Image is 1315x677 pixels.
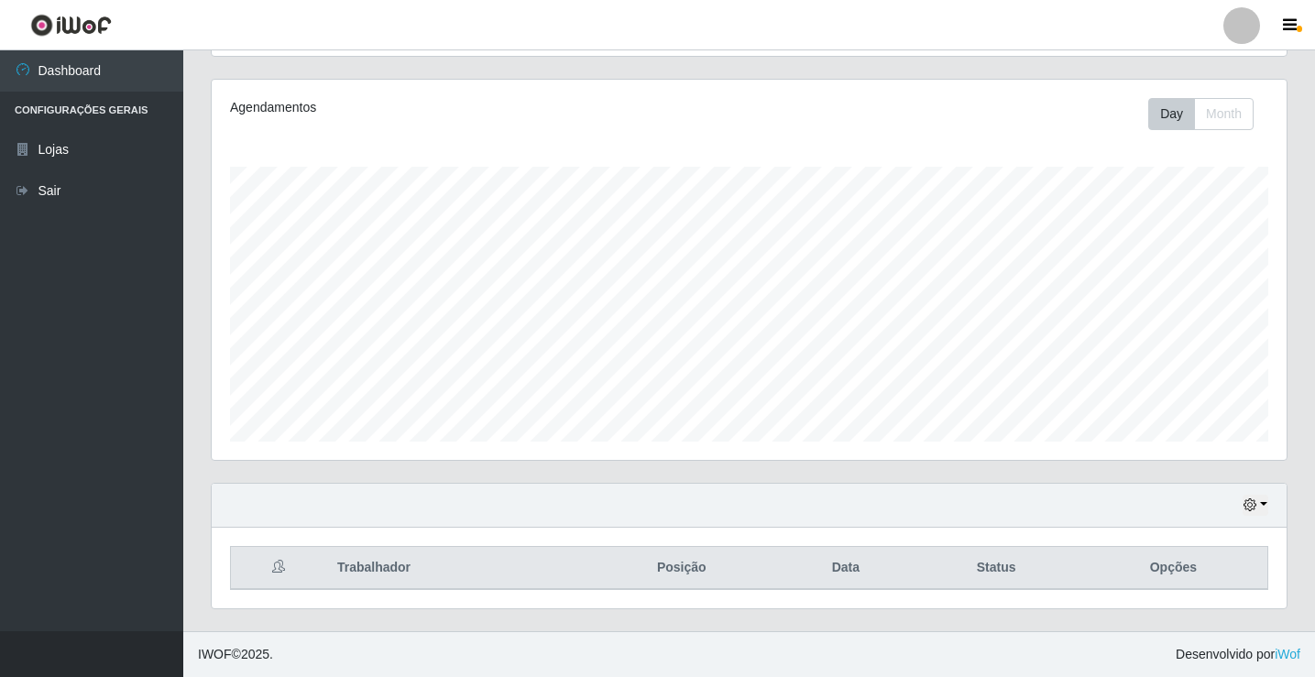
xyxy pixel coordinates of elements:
[585,547,778,590] th: Posição
[778,547,913,590] th: Data
[230,98,647,117] div: Agendamentos
[198,645,273,664] span: © 2025 .
[1275,647,1300,661] a: iWof
[1148,98,1254,130] div: First group
[1194,98,1254,130] button: Month
[914,547,1079,590] th: Status
[1176,645,1300,664] span: Desenvolvido por
[30,14,112,37] img: CoreUI Logo
[326,547,585,590] th: Trabalhador
[1148,98,1268,130] div: Toolbar with button groups
[198,647,232,661] span: IWOF
[1148,98,1195,130] button: Day
[1079,547,1268,590] th: Opções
